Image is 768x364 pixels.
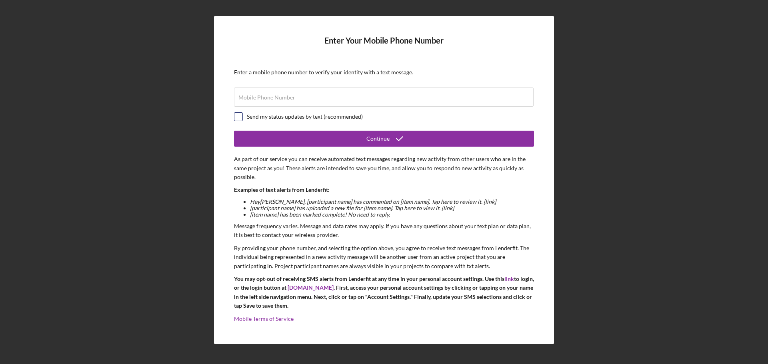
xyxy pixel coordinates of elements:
a: [DOMAIN_NAME] [288,284,334,291]
li: [participant name] has uploaded a new file for [item name]. Tap here to view it. [link] [250,205,534,211]
button: Continue [234,131,534,147]
p: Message frequency varies. Message and data rates may apply. If you have any questions about your ... [234,222,534,240]
div: Send my status updates by text (recommended) [247,113,363,120]
a: Mobile Terms of Service [234,315,294,322]
a: link [504,275,514,282]
div: Enter a mobile phone number to verify your identity with a text message. [234,69,534,76]
li: [item name] has been marked complete! No need to reply. [250,211,534,218]
p: You may opt-out of receiving SMS alerts from Lenderfit at any time in your personal account setti... [234,274,534,310]
li: Hey [PERSON_NAME] , [participant name] has commented on [item name]. Tap here to review it. [link] [250,199,534,205]
h4: Enter Your Mobile Phone Number [234,36,534,57]
p: As part of our service you can receive automated text messages regarding new activity from other ... [234,155,534,181]
div: Continue [366,131,390,147]
p: By providing your phone number, and selecting the option above, you agree to receive text message... [234,244,534,271]
label: Mobile Phone Number [238,94,295,101]
p: Examples of text alerts from Lenderfit: [234,185,534,194]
